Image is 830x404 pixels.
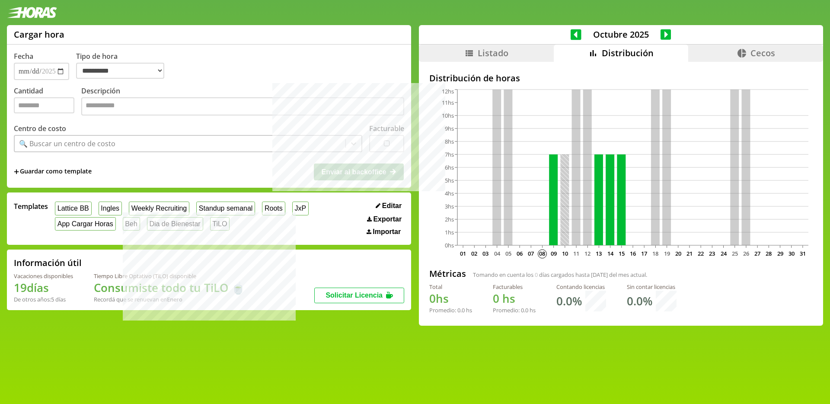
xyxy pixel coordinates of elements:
[641,250,647,257] text: 17
[55,202,92,215] button: Lattice BB
[81,86,404,118] label: Descripción
[777,250,783,257] text: 29
[382,202,402,210] span: Editar
[517,250,523,257] text: 06
[196,202,255,215] button: Standup semanal
[19,139,115,148] div: 🔍 Buscar un centro de costo
[429,306,472,314] div: Promedio: hs
[457,306,465,314] span: 0.0
[14,29,64,40] h1: Cargar hora
[584,250,591,257] text: 12
[210,217,230,231] button: TiLO
[429,291,436,306] span: 0
[493,306,536,314] div: Promedio: hs
[766,250,772,257] text: 28
[14,280,73,295] h1: 19 días
[326,292,383,299] span: Solicitar Licencia
[550,250,556,257] text: 09
[698,250,704,257] text: 22
[429,268,466,279] h2: Métricas
[76,63,164,79] select: Tipo de hora
[573,250,579,257] text: 11
[442,99,454,106] tspan: 11hs
[505,250,511,257] text: 05
[14,86,81,118] label: Cantidad
[262,202,285,215] button: Roots
[539,250,545,257] text: 08
[619,250,625,257] text: 15
[482,250,488,257] text: 03
[373,215,402,223] span: Exportar
[94,280,245,295] h1: Consumiste todo tu TiLO 🍵
[314,288,404,303] button: Solicitar Licencia
[627,293,652,309] h1: 0.0 %
[754,250,760,257] text: 27
[602,47,654,59] span: Distribución
[596,250,602,257] text: 13
[129,202,189,215] button: Weekly Recruiting
[788,250,795,257] text: 30
[14,257,82,269] h2: Información útil
[292,202,309,215] button: JxP
[14,167,19,176] span: +
[445,241,454,249] tspan: 0hs
[556,283,606,291] div: Contando licencias
[445,125,454,132] tspan: 9hs
[535,271,538,279] span: 0
[445,228,454,236] tspan: 1hs
[364,215,404,224] button: Exportar
[14,295,73,303] div: De otros años: 5 días
[429,283,472,291] div: Total
[81,97,404,115] textarea: Descripción
[478,47,508,59] span: Listado
[627,283,677,291] div: Sin contar licencias
[686,250,693,257] text: 21
[581,29,661,40] span: Octubre 2025
[652,250,658,257] text: 18
[99,202,122,215] button: Ingles
[521,306,528,314] span: 0.0
[709,250,715,257] text: 23
[664,250,670,257] text: 19
[442,87,454,95] tspan: 12hs
[147,217,203,231] button: Dia de Bienestar
[460,250,466,257] text: 01
[429,72,813,84] h2: Distribución de horas
[7,7,57,18] img: logotipo
[373,228,401,236] span: Importar
[750,47,775,59] span: Cecos
[732,250,738,257] text: 25
[123,217,140,231] button: Beh
[14,272,73,280] div: Vacaciones disponibles
[167,295,182,303] b: Enero
[94,272,245,280] div: Tiempo Libre Optativo (TiLO) disponible
[445,176,454,184] tspan: 5hs
[562,250,568,257] text: 10
[14,51,33,61] label: Fecha
[445,164,454,171] tspan: 6hs
[445,202,454,210] tspan: 3hs
[800,250,806,257] text: 31
[493,291,499,306] span: 0
[442,112,454,119] tspan: 10hs
[55,217,116,231] button: App Cargar Horas
[445,138,454,145] tspan: 8hs
[471,250,477,257] text: 02
[14,167,92,176] span: +Guardar como template
[445,215,454,223] tspan: 2hs
[14,97,74,113] input: Cantidad
[493,283,536,291] div: Facturables
[429,291,472,306] h1: hs
[14,124,66,133] label: Centro de costo
[493,291,536,306] h1: hs
[369,124,404,133] label: Facturable
[630,250,636,257] text: 16
[473,271,647,279] span: Tomando en cuenta los días cargados hasta [DATE] del mes actual.
[556,293,582,309] h1: 0.0 %
[743,250,749,257] text: 26
[14,202,48,211] span: Templates
[675,250,681,257] text: 20
[445,189,454,197] tspan: 4hs
[494,250,500,257] text: 04
[528,250,534,257] text: 07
